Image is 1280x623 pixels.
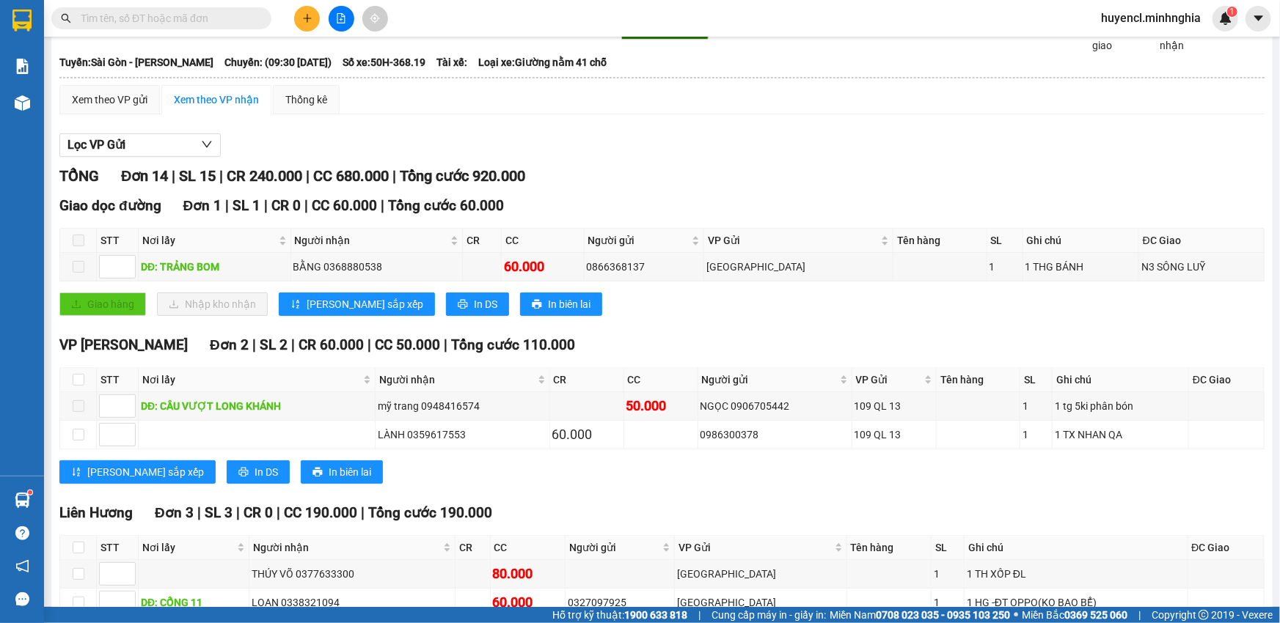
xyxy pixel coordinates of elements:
th: Ghi chú [1053,368,1189,392]
button: downloadNhập kho nhận [157,292,268,316]
span: CR 60.000 [299,336,364,353]
span: Loại xe: Giường nằm 41 chỗ [478,54,607,70]
span: SL 15 [179,167,216,185]
button: uploadGiao hàng [59,292,146,316]
span: Tài xế: [436,54,467,70]
div: [GEOGRAPHIC_DATA] [677,566,844,582]
th: CC [491,536,566,560]
th: STT [97,229,139,253]
th: Tên hàng [893,229,987,253]
th: CC [502,229,585,253]
span: | [277,504,280,521]
span: search [61,13,71,23]
span: | [252,336,256,353]
span: | [392,167,396,185]
span: Đơn 2 [210,336,249,353]
span: In DS [255,464,278,480]
span: printer [312,467,323,479]
span: CC 50.000 [375,336,440,353]
span: | [172,167,175,185]
input: Tìm tên, số ĐT hoặc mã đơn [81,10,254,26]
div: 60.000 [552,424,621,445]
td: 109 QL 13 [852,421,937,449]
span: Miền Nam [830,607,1010,623]
span: Giao dọc đường [59,197,161,214]
th: CR [550,368,624,392]
span: VP [PERSON_NAME] [59,336,188,353]
span: Liên Hương [59,504,133,521]
span: sort-ascending [71,467,81,479]
td: Sài Gòn [704,253,893,281]
span: | [304,197,308,214]
sup: 1 [28,490,32,495]
span: CC 190.000 [284,504,357,521]
span: Nơi lấy [142,232,276,248]
div: [GEOGRAPHIC_DATA] [706,259,890,275]
th: CC [624,368,698,392]
span: | [698,607,701,623]
span: | [225,197,229,214]
span: | [219,167,223,185]
div: [GEOGRAPHIC_DATA] [677,594,844,611]
span: Người gửi [588,232,690,248]
div: DĐ: CẦU VƯỢT LONG KHÁNH [141,398,373,414]
span: Đơn 1 [183,197,222,214]
span: Người gửi [702,372,837,388]
span: | [444,336,447,353]
span: Tổng cước 110.000 [451,336,575,353]
th: STT [97,536,139,560]
div: 1 THG BÁNH [1025,259,1136,275]
th: SL [1020,368,1053,392]
span: Đơn 3 [155,504,194,521]
span: Nơi lấy [142,372,360,388]
button: printerIn biên lai [520,292,602,316]
span: caret-down [1252,12,1265,25]
span: file-add [336,13,346,23]
td: 109 QL 13 [852,392,937,421]
span: Cung cấp máy in - giấy in: [712,607,826,623]
span: CR 240.000 [227,167,302,185]
div: 109 QL 13 [855,398,935,414]
span: printer [238,467,249,479]
div: 60.000 [493,592,563,613]
div: DĐ: TRẢNG BOM [141,259,288,275]
div: mỹ trang 0948416574 [378,398,547,414]
div: DĐ: CỔNG 11 [141,594,246,611]
div: 1 [1023,398,1050,414]
div: 1 tg 5ki phân bón [1055,398,1186,414]
span: copyright [1199,610,1209,620]
div: Xem theo VP gửi [72,92,147,108]
div: 1 [934,566,962,582]
th: SL [932,536,965,560]
span: Người gửi [569,539,659,556]
span: question-circle [15,526,29,540]
span: Đơn 14 [121,167,168,185]
span: Người nhận [253,539,440,556]
span: VP Gửi [679,539,832,556]
td: N3 SÔNG LUỸ [1139,253,1265,281]
span: | [197,504,201,521]
span: notification [15,559,29,573]
span: TỔNG [59,167,99,185]
span: sort-ascending [290,299,301,311]
span: plus [302,13,312,23]
button: caret-down [1246,6,1271,32]
span: Lọc VP Gửi [67,136,125,154]
sup: 1 [1227,7,1237,17]
span: In biên lai [548,296,590,312]
th: CR [456,536,491,560]
div: 1 [990,259,1020,275]
span: CC 680.000 [313,167,389,185]
div: 60.000 [504,257,582,277]
button: sort-ascending[PERSON_NAME] sắp xếp [279,292,435,316]
th: Ghi chú [965,536,1188,560]
span: CC 60.000 [312,197,377,214]
div: 1 [934,594,962,611]
b: Tuyến: Sài Gòn - [PERSON_NAME] [59,56,213,68]
span: | [291,336,295,353]
span: Nơi lấy [142,539,234,556]
img: solution-icon [15,59,30,74]
td: Sài Gòn [675,589,847,617]
span: | [361,504,365,521]
button: Lọc VP Gửi [59,133,221,157]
